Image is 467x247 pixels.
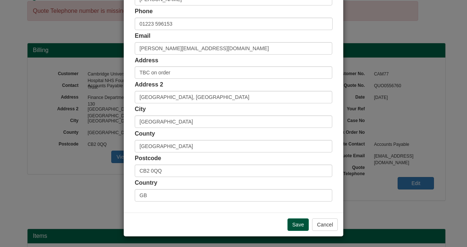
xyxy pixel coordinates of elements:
label: City [135,105,146,114]
input: Mobile Preferred [135,18,333,30]
input: Save [287,218,309,231]
label: Phone [135,7,153,16]
label: County [135,130,155,138]
label: Country [135,179,157,187]
label: Postcode [135,154,161,163]
label: Address 2 [135,81,163,89]
button: Cancel [312,218,338,231]
label: Address [135,56,158,65]
label: Email [135,32,151,40]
